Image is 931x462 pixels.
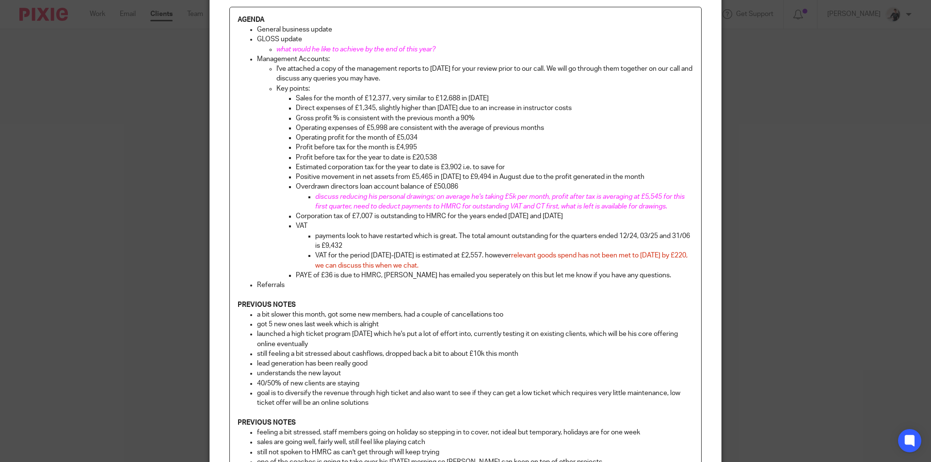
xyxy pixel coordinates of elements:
[276,64,693,84] p: I've attached a copy of the management reports to [DATE] for your review prior to our call. We wi...
[296,113,693,123] p: Gross profit % is consistent with the previous month a 90%
[296,94,693,103] p: Sales for the month of £12,377, very similar to £12,688 in [DATE]
[238,16,265,23] strong: AGENDA
[257,34,693,44] p: GLOSS update
[276,46,435,53] span: what would he like to achieve by the end of this year?
[296,162,693,172] p: Estimated corporation tax for the year to date is £3,902 i.e. to save for
[238,419,296,426] strong: PREVIOUS NOTES
[315,193,686,210] span: discuss reducing his personal drawings; on average he's taking £5k per month, profit after tax is...
[257,280,693,290] p: Referrals
[257,310,693,319] p: a bit slower this month, got some new members, had a couple of cancellations too
[296,172,693,182] p: Positive movement in net assets from £5,465 in [DATE] to £9,494 in August due to the profit gener...
[257,447,693,457] p: still not spoken to HMRC as can't get through will keep trying
[257,379,693,388] p: 40/50% of new clients are staying
[257,368,693,378] p: understands the new layout
[315,252,689,269] span: relevant goods spend has not been met to [DATE] by £220, we can discuss this when we chat.
[257,25,693,34] p: General business update
[296,221,693,231] p: VAT
[296,123,693,133] p: Operating expenses of £5,998 are consistent with the average of previous months
[296,133,693,143] p: Operating profit for the month of £5,034
[257,349,693,359] p: still feeling a bit stressed about cashflows, dropped back a bit to about £10k this month
[296,182,693,191] p: Overdrawn directors loan account balance of £50,086
[296,103,693,113] p: Direct expenses of £1,345, slightly higher than [DATE] due to an increase in instructor costs
[257,388,693,408] p: goal is to diversify the revenue through high ticket and also want to see if they can get a low t...
[257,319,693,329] p: got 5 new ones last week which is alright
[296,271,693,280] p: PAYE of £36 is due to HMRC, [PERSON_NAME] has emailed you seperately on this but let me know if y...
[276,84,693,94] p: Key points:
[257,54,693,64] p: Management Accounts:
[257,437,693,447] p: sales are going well, fairly well, still feel like playing catch
[315,231,693,251] p: payments look to have restarted which is great. The total amount outstanding for the quarters end...
[315,251,693,271] p: VAT for the period [DATE]-[DATE] is estimated at £2,557. however
[257,329,693,349] p: launched a high ticket program [DATE] which he's put a lot of effort into, currently testing it o...
[257,359,693,368] p: lead generation has been really good
[257,428,693,437] p: feeling a bit stressed, staff members going on holiday so stepping in to cover, not ideal but tem...
[296,211,693,221] p: Corporation tax of £7,007 is outstanding to HMRC for the years ended [DATE] and [DATE]
[238,302,296,308] strong: PREVIOUS NOTES
[296,143,693,152] p: Profit before tax for the month is £4,995
[296,153,693,162] p: Profit before tax for the year to date is £20,538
